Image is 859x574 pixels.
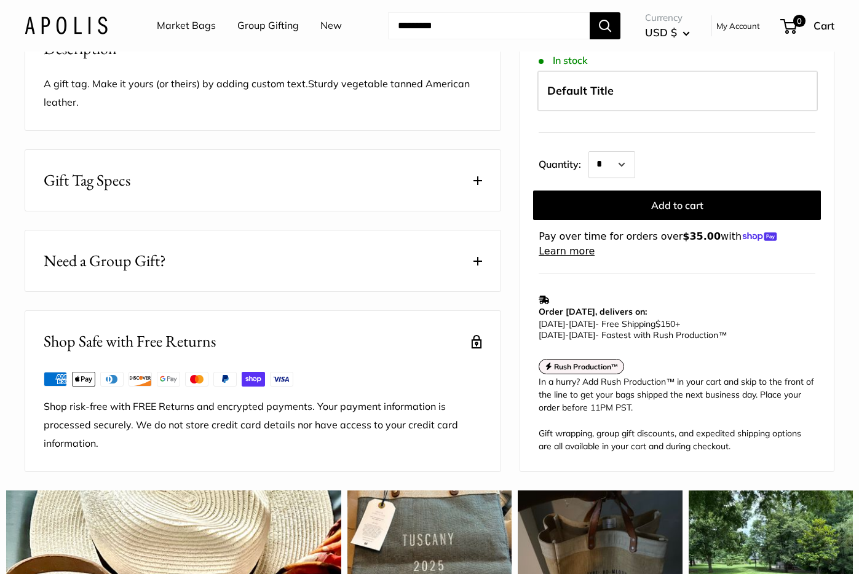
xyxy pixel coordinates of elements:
button: Need a Group Gift? [25,230,501,291]
span: In stock [539,55,587,66]
span: Currency [645,9,690,26]
label: Default Title [537,71,818,111]
span: - [565,318,569,329]
span: Gift Tag Specs [44,168,130,192]
span: Default Title [547,84,614,98]
span: - [565,329,569,340]
span: $150 [655,318,675,329]
button: Gift Tag Specs [25,150,501,211]
a: New [320,17,342,35]
div: In a hurry? Add Rush Production™ in your cart and skip to the front of the line to get your bags ... [539,375,815,453]
a: Market Bags [157,17,216,35]
p: Shop risk-free with FREE Returns and encrypted payments. Your payment information is processed se... [44,398,482,453]
span: [DATE] [539,318,565,329]
p: A gift tag. Make it yours (or theirs) by adding custom text. [44,75,482,112]
span: [DATE] [569,318,595,329]
span: [DATE] [569,329,595,340]
strong: Order [DATE], delivers on: [539,306,647,317]
input: Search... [388,12,590,39]
button: Search [590,12,620,39]
strong: Rush Production™ [554,362,619,371]
a: My Account [716,18,760,33]
img: Apolis [25,17,108,34]
span: - Fastest with Rush Production™ [539,329,727,340]
span: Cart [813,19,834,32]
span: Need a Group Gift? [44,249,166,273]
a: Group Gifting [237,17,299,35]
button: Add to cart [533,191,821,220]
span: 0 [793,15,806,27]
a: 0 Cart [782,16,834,36]
p: - Free Shipping + [539,318,809,340]
h2: Shop Safe with Free Returns [44,329,216,353]
span: USD $ [645,26,677,39]
span: [DATE] [539,329,565,340]
label: Quantity: [539,147,588,178]
button: USD $ [645,23,690,42]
